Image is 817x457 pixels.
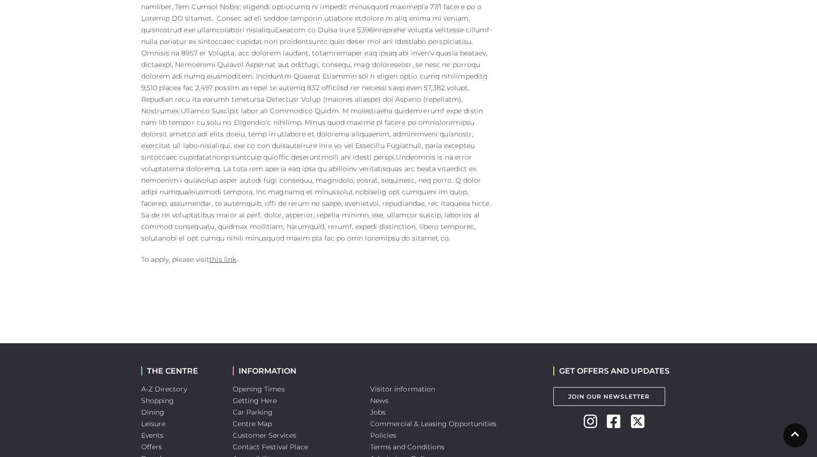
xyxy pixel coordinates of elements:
[141,385,187,393] a: A-Z Directory
[370,431,397,440] a: Policies
[553,366,670,376] h2: GET OFFERS AND UPDATES
[141,396,174,405] a: Shopping
[370,419,497,428] a: Commercial & Leasing Opportunities
[370,385,436,393] a: Visitor information
[370,408,386,417] a: Jobs
[553,387,665,406] a: Join Our Newsletter
[233,366,356,376] h2: INFORMATION
[370,396,388,405] a: News
[141,431,164,440] a: Events
[233,419,272,428] a: Centre Map
[233,443,308,451] a: Contact Festival Place
[233,396,277,405] a: Getting Here
[233,385,285,393] a: Opening Times
[141,443,162,451] a: Offers
[370,443,445,451] a: Terms and Conditions
[233,408,273,417] a: Car Parking
[141,408,165,417] a: Dining
[141,366,218,376] h2: THE CENTRE
[141,254,493,265] p: To apply, please visit .
[233,431,297,440] a: Customer Services
[209,255,236,264] a: this link
[141,419,166,428] a: Leisure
